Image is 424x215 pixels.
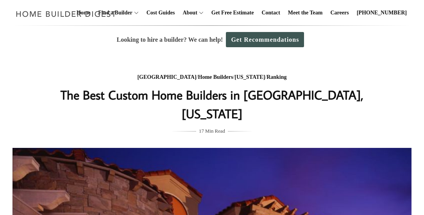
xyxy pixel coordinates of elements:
[267,74,286,80] a: Ranking
[13,6,120,21] img: Home Builder Digest
[95,0,132,25] a: Find a Builder
[234,74,265,80] a: [US_STATE]
[198,74,233,80] a: Home Builders
[354,0,410,25] a: [PHONE_NUMBER]
[137,74,196,80] a: [GEOGRAPHIC_DATA]
[226,32,304,47] a: Get Recommendations
[199,127,225,135] span: 17 Min Read
[179,0,197,25] a: About
[208,0,257,25] a: Get Free Estimate
[258,0,283,25] a: Contact
[56,73,368,82] div: / / /
[73,0,94,25] a: Home
[143,0,178,25] a: Cost Guides
[327,0,352,25] a: Careers
[56,85,368,123] h1: The Best Custom Home Builders in [GEOGRAPHIC_DATA], [US_STATE]
[285,0,326,25] a: Meet the Team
